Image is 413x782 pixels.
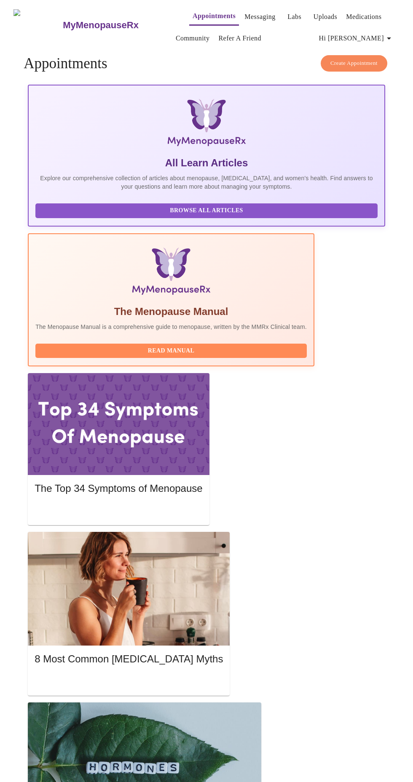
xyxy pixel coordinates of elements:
a: Appointments [193,10,236,22]
img: MyMenopauseRx Logo [13,9,62,41]
button: Medications [343,8,385,25]
h5: The Menopause Manual [35,305,307,318]
a: Labs [287,11,301,23]
span: Read Manual [44,346,298,356]
p: Explore our comprehensive collection of articles about menopause, [MEDICAL_DATA], and women's hea... [35,174,378,191]
span: Create Appointment [330,59,378,68]
a: Medications [346,11,381,23]
h5: 8 Most Common [MEDICAL_DATA] Myths [35,652,223,666]
h4: Appointments [24,55,389,72]
button: Messaging [241,8,279,25]
button: Labs [281,8,308,25]
button: Uploads [310,8,341,25]
p: The Menopause Manual is a comprehensive guide to menopause, written by the MMRx Clinical team. [35,323,307,331]
h5: The Top 34 Symptoms of Menopause [35,482,202,495]
button: Create Appointment [321,55,387,72]
a: Read Manual [35,347,309,354]
a: Browse All Articles [35,206,380,214]
h5: All Learn Articles [35,156,378,170]
button: Refer a Friend [215,30,265,47]
button: Read More [35,503,202,518]
a: Uploads [314,11,338,23]
span: Browse All Articles [44,206,369,216]
span: Read More [43,675,215,686]
a: Read More [35,676,225,683]
span: Hi [PERSON_NAME] [319,32,394,44]
a: Read More [35,506,204,513]
a: Refer a Friend [218,32,261,44]
button: Appointments [189,8,239,26]
button: Hi [PERSON_NAME] [316,30,397,47]
a: MyMenopauseRx [62,11,172,40]
button: Read More [35,673,223,688]
img: Menopause Manual [78,248,263,298]
button: Browse All Articles [35,203,378,218]
button: Read Manual [35,344,307,358]
button: Community [172,30,213,47]
a: Community [176,32,210,44]
img: MyMenopauseRx Logo [89,99,324,149]
a: Messaging [244,11,275,23]
h3: MyMenopauseRx [63,20,139,31]
span: Read More [43,505,194,516]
